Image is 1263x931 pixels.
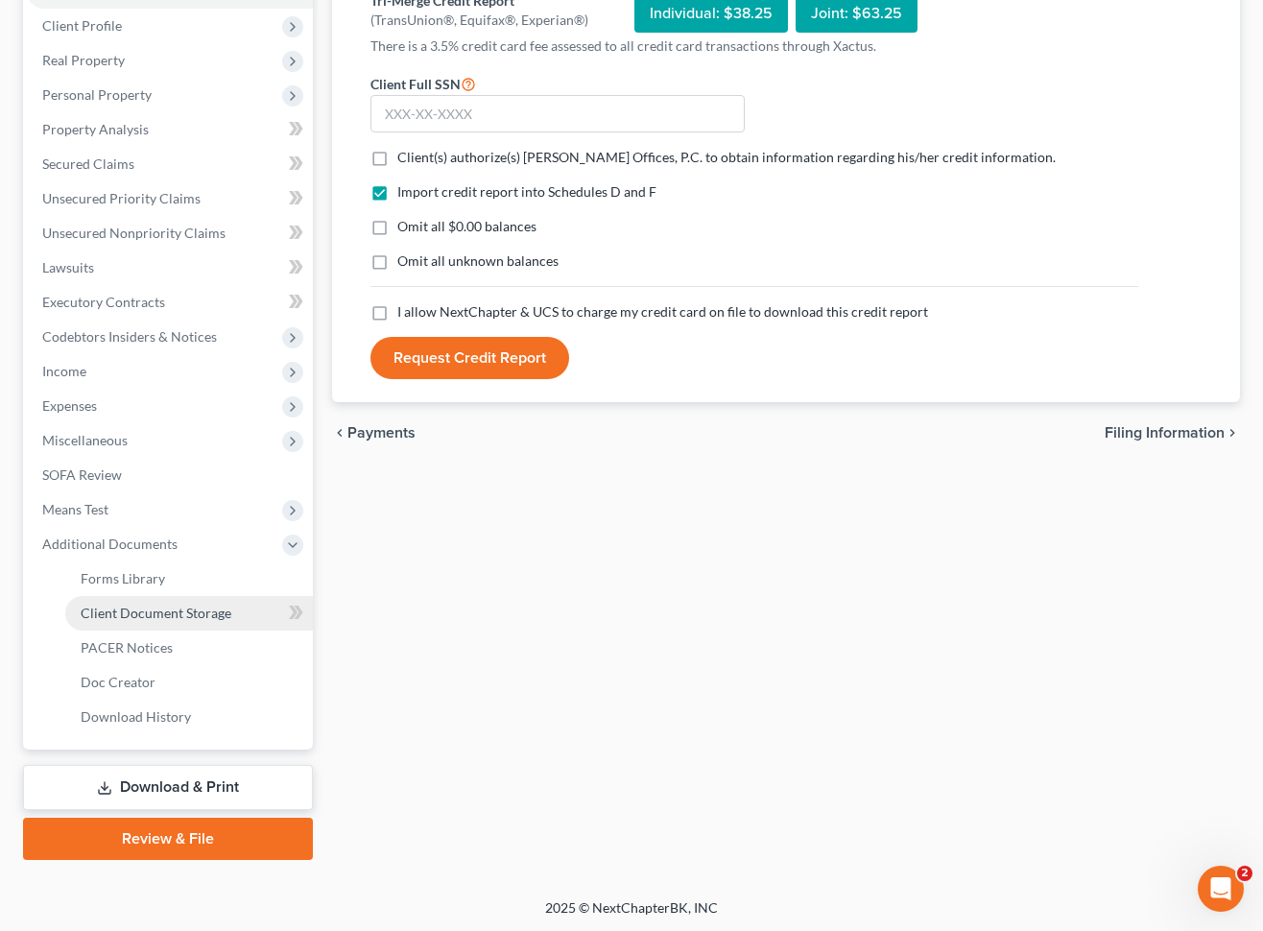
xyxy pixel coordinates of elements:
span: Means Test [42,501,108,517]
span: Client(s) authorize(s) [PERSON_NAME] Offices, P.C. to obtain information regarding his/her credit... [397,149,1056,165]
span: Filing Information [1105,425,1225,441]
span: Client Profile [42,17,122,34]
span: Additional Documents [42,536,178,552]
span: Client Document Storage [81,605,231,621]
p: There is a 3.5% credit card fee assessed to all credit card transactions through Xactus. [370,36,1138,56]
span: PACER Notices [81,639,173,656]
span: Forms Library [81,570,165,586]
a: Unsecured Nonpriority Claims [27,216,313,251]
span: 2 [1237,866,1252,881]
a: Client Document Storage [65,596,313,631]
i: chevron_left [332,425,347,441]
span: Executory Contracts [42,294,165,310]
span: Expenses [42,397,97,414]
span: Income [42,363,86,379]
span: Real Property [42,52,125,68]
a: Unsecured Priority Claims [27,181,313,216]
span: Miscellaneous [42,432,128,448]
a: Secured Claims [27,147,313,181]
span: Unsecured Priority Claims [42,190,201,206]
span: SOFA Review [42,466,122,483]
a: Property Analysis [27,112,313,147]
span: Omit all $0.00 balances [397,218,536,234]
iframe: Intercom live chat [1198,866,1244,912]
button: chevron_left Payments [332,425,416,441]
span: Omit all unknown balances [397,252,559,269]
a: Executory Contracts [27,285,313,320]
span: Import credit report into Schedules D and F [397,183,656,200]
span: Personal Property [42,86,152,103]
span: I allow NextChapter & UCS to charge my credit card on file to download this credit report [397,303,928,320]
span: Codebtors Insiders & Notices [42,328,217,345]
span: Payments [347,425,416,441]
a: Download & Print [23,765,313,810]
span: Download History [81,708,191,725]
a: Download History [65,700,313,734]
a: Review & File [23,818,313,860]
span: Unsecured Nonpriority Claims [42,225,226,241]
a: PACER Notices [65,631,313,665]
span: Client Full SSN [370,76,461,92]
a: Lawsuits [27,251,313,285]
span: Lawsuits [42,259,94,275]
span: Doc Creator [81,674,155,690]
button: Request Credit Report [370,337,569,379]
button: Filing Information chevron_right [1105,425,1240,441]
div: (TransUnion®, Equifax®, Experian®) [370,11,588,30]
i: chevron_right [1225,425,1240,441]
a: SOFA Review [27,458,313,492]
a: Forms Library [65,561,313,596]
span: Property Analysis [42,121,149,137]
input: XXX-XX-XXXX [370,95,745,133]
span: Secured Claims [42,155,134,172]
a: Doc Creator [65,665,313,700]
